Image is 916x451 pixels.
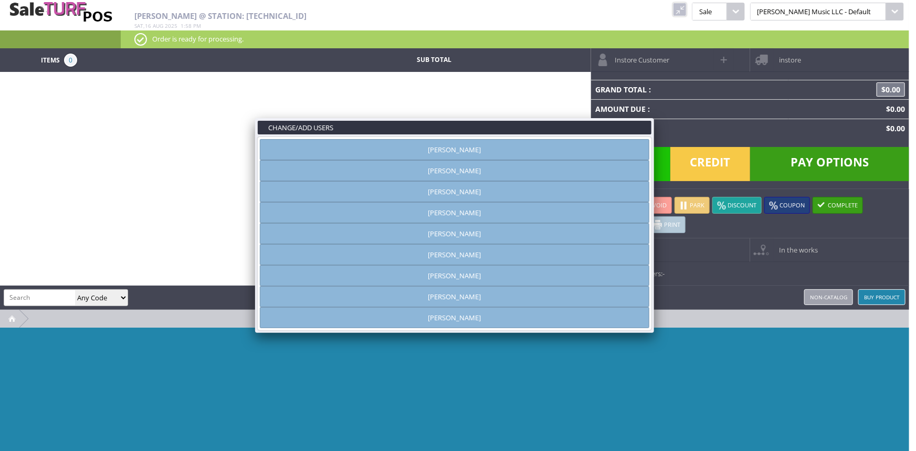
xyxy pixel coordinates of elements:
[260,181,649,202] a: [PERSON_NAME]
[260,286,649,307] a: [PERSON_NAME]
[260,223,649,244] a: [PERSON_NAME]
[260,202,649,223] a: [PERSON_NAME]
[645,109,664,128] a: Close
[260,265,649,286] a: [PERSON_NAME]
[260,244,649,265] a: [PERSON_NAME]
[260,160,649,181] a: [PERSON_NAME]
[260,307,649,328] a: [PERSON_NAME]
[258,121,651,134] h3: CHANGE/ADD USERS
[260,139,649,160] a: [PERSON_NAME]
